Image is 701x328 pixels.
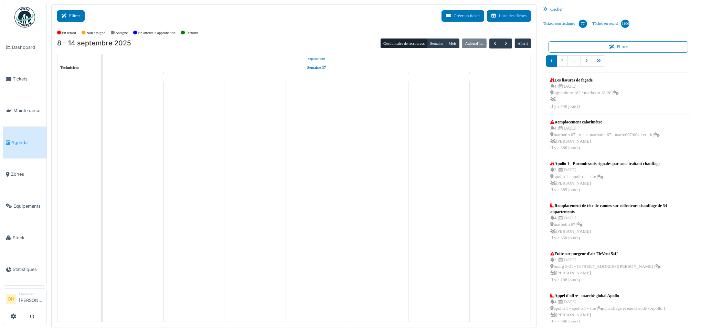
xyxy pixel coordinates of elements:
[489,39,501,48] button: Précédent
[6,294,16,304] li: OH
[306,54,327,63] a: 8 septembre 2025
[309,72,323,81] a: 11 septembre 2025
[3,190,46,222] a: Équipements
[306,63,328,72] a: Semaine 37
[127,72,139,81] a: 8 septembre 2025
[442,10,484,22] button: Créer un ticket
[550,161,660,167] div: Apollo 1 - Encombrants signalés par sous-traitant chauffage
[550,203,687,215] div: Remplacement de tête de vannes sur collecteurs chauffage de 34 appartements
[446,39,460,48] button: Mois
[13,76,44,82] span: Tickets
[427,39,446,48] button: Semaine
[3,222,46,253] a: Stock
[11,171,44,177] span: Zones
[19,292,44,306] li: [PERSON_NAME]
[57,39,131,47] h2: 8 – 14 septembre 2025
[11,139,44,146] span: Agenda
[549,117,661,153] a: Remplacement calorimètre 4 |[DATE] marbotin 67 - rue a. marbotin 67 - marb/067/004 1er - b | [PER...
[487,10,531,22] button: Liste des tâches
[60,65,79,69] span: Techniciens
[14,7,35,28] img: Badge_color-CXgf-gQk.svg
[549,41,688,53] button: Filtrer
[3,127,46,158] a: Agenda
[550,83,619,110] div: 4 | [DATE] agriculture 182 / marbotin 18-26 | Il y a 448 jour(s)
[62,30,76,36] label: En retard
[550,251,661,257] div: Fuite sur purgeur d'air FleVent 5/4"
[500,39,512,48] button: Suivant
[550,215,687,241] div: 4 | [DATE] marbotin 67 | [PERSON_NAME] Il y a 358 jour(s)
[549,159,662,195] a: Apollo 1 - Encombrants signalés par sous-traitant chauffage 3 |[DATE] apollo 1 - apollo 1 - site ...
[549,249,662,285] a: Fuite sur purgeur d'air FleVent 5/4" 3 |[DATE] bourg 5-21 - [STREET_ADDRESS][PERSON_NAME] | [PERS...
[540,14,590,33] a: Tickets non-assignés
[3,31,46,63] a: Dashboard
[13,107,44,114] span: Maintenance
[550,77,619,83] div: Les fissures de façade
[19,292,44,297] div: Manager
[381,39,427,48] button: Gestionnaire de ressources
[12,44,44,51] span: Dashboard
[13,266,44,273] span: Statistiques
[138,30,176,36] label: En attente d'approbation
[546,55,691,72] nav: pager
[515,39,531,48] button: Aller à
[6,292,44,308] a: OH Manager[PERSON_NAME]
[546,55,557,67] a: 1
[621,20,629,28] div: 1106
[3,95,46,127] a: Maintenance
[86,30,105,36] label: Non assigné
[431,72,447,81] a: 13 septembre 2025
[57,10,85,22] button: Filtrer
[549,291,667,327] a: Appel d'offre - marché global Apollo 4 |[DATE] apollo 1 - apollo 1 - site |Chauffage et eau chaud...
[550,257,661,283] div: 3 | [DATE] bourg 5-21 - [STREET_ADDRESS][PERSON_NAME] | [PERSON_NAME] Il y a 108 jour(s)
[549,75,620,111] a: Les fissures de façade 4 |[DATE] agriculture 182 / marbotin 18-26 | Il y a 448 jour(s)
[248,72,263,81] a: 10 septembre 2025
[186,30,199,36] label: Terminé
[550,293,666,299] div: Appel d'offre - marché global Apollo
[550,119,660,125] div: Remplacement calorimètre
[462,39,486,48] button: Aujourd'hui
[13,234,44,241] span: Stock
[492,72,508,81] a: 14 septembre 2025
[3,254,46,285] a: Statistiques
[567,55,581,67] a: …
[13,203,44,209] span: Équipements
[3,158,46,190] a: Zones
[3,63,46,95] a: Tickets
[590,14,633,33] a: Tâches en retard
[549,201,688,243] a: Remplacement de tête de vannes sur collecteurs chauffage de 34 appartements 4 |[DATE] marbotin 67...
[557,55,568,67] a: 2
[116,30,128,36] label: Assigné
[550,167,660,193] div: 3 | [DATE] apollo 1 - apollo 1 - site | [PERSON_NAME] Il y a 385 jour(s)
[550,299,666,325] div: 4 | [DATE] apollo 1 - apollo 1 - site | Chauffage et eau chaude - Apollo 1 [PERSON_NAME] Il y a 3...
[370,72,385,81] a: 12 septembre 2025
[579,20,587,28] div: 77
[550,125,660,152] div: 4 | [DATE] marbotin 67 - rue a. marbotin 67 - marb/067/004 1er - b | [PERSON_NAME] Il y a 388 jou...
[186,72,203,81] a: 9 septembre 2025
[540,4,697,14] div: Cacher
